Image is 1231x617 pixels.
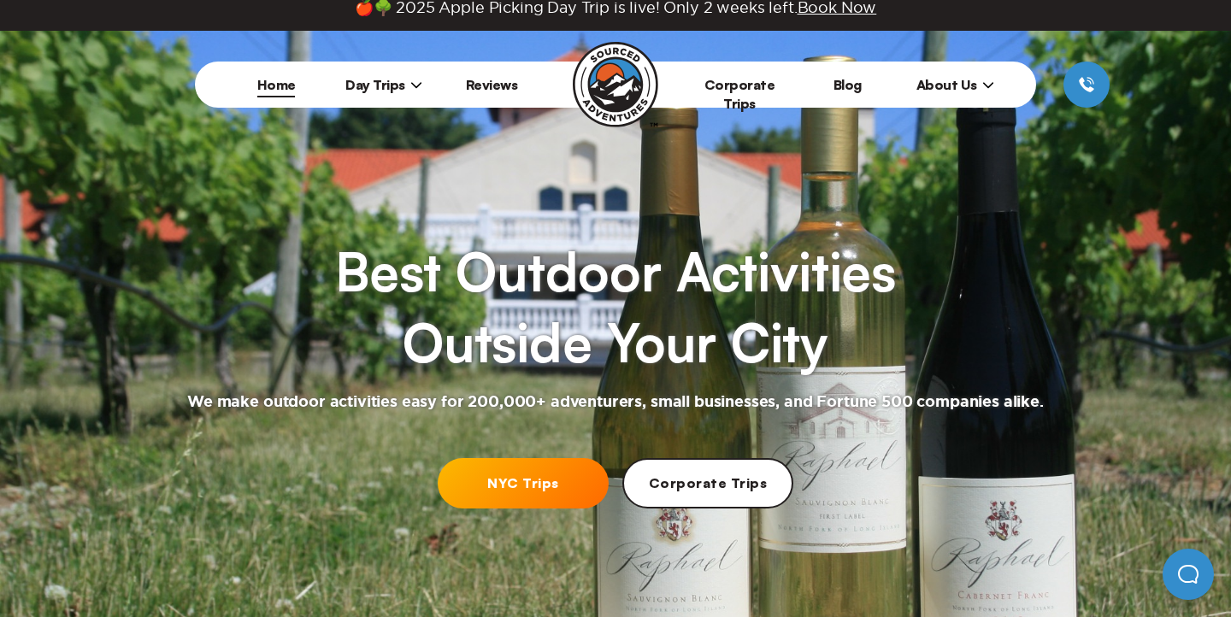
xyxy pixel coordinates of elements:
a: Reviews [466,76,518,93]
span: About Us [916,76,994,93]
a: NYC Trips [438,458,609,508]
h1: Best Outdoor Activities Outside Your City [335,236,896,379]
span: Day Trips [345,76,422,93]
a: Home [257,76,296,93]
h2: We make outdoor activities easy for 200,000+ adventurers, small businesses, and Fortune 500 compa... [187,392,1044,413]
a: Blog [833,76,862,93]
a: Corporate Trips [704,76,775,112]
a: Corporate Trips [622,458,793,508]
iframe: Help Scout Beacon - Open [1163,549,1214,600]
img: Sourced Adventures company logo [573,42,658,127]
